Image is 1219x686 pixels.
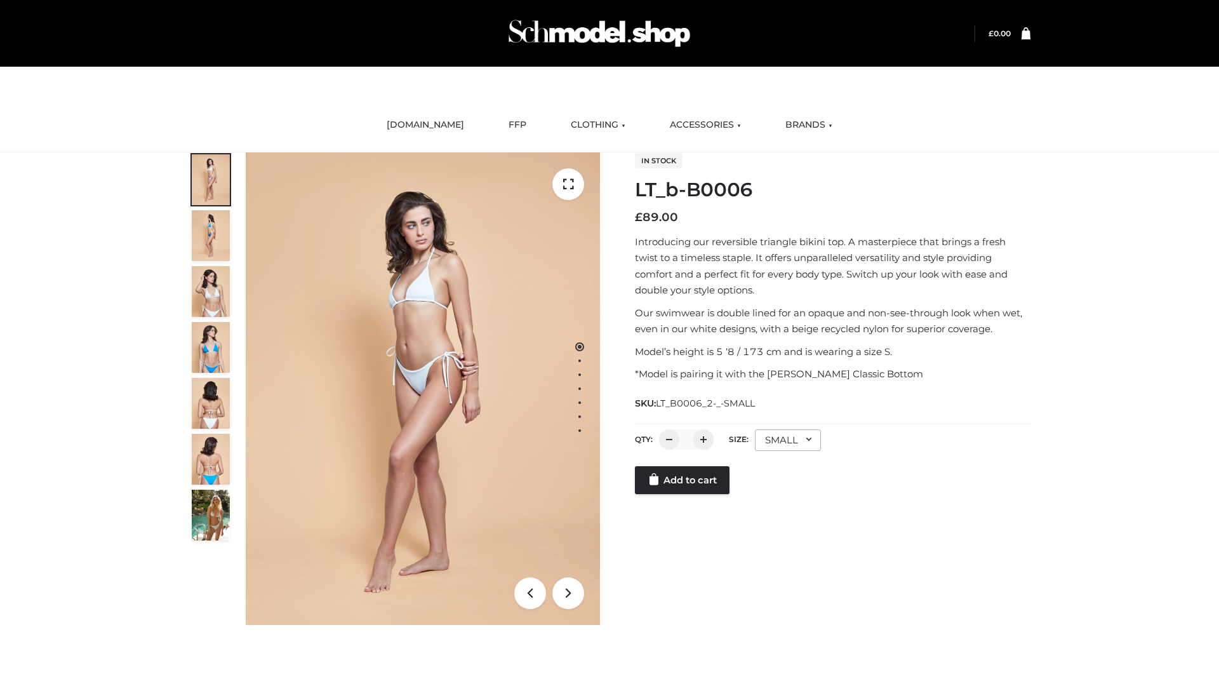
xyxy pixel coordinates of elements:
a: CLOTHING [561,111,635,139]
img: ArielClassicBikiniTop_CloudNine_AzureSky_OW114ECO_1 [246,152,600,625]
img: ArielClassicBikiniTop_CloudNine_AzureSky_OW114ECO_4-scaled.jpg [192,322,230,373]
span: LT_B0006_2-_-SMALL [656,398,755,409]
h1: LT_b-B0006 [635,178,1030,201]
span: SKU: [635,396,756,411]
p: Our swimwear is double lined for an opaque and non-see-through look when wet, even in our white d... [635,305,1030,337]
p: Model’s height is 5 ‘8 / 173 cm and is wearing a size S. [635,344,1030,360]
p: *Model is pairing it with the [PERSON_NAME] Classic Bottom [635,366,1030,382]
bdi: 0.00 [989,29,1011,38]
bdi: 89.00 [635,210,678,224]
img: ArielClassicBikiniTop_CloudNine_AzureSky_OW114ECO_7-scaled.jpg [192,378,230,429]
p: Introducing our reversible triangle bikini top. A masterpiece that brings a fresh twist to a time... [635,234,1030,299]
img: Arieltop_CloudNine_AzureSky2.jpg [192,490,230,541]
a: FFP [499,111,536,139]
div: SMALL [755,429,821,451]
img: ArielClassicBikiniTop_CloudNine_AzureSky_OW114ECO_3-scaled.jpg [192,266,230,317]
a: BRANDS [776,111,842,139]
label: Size: [729,434,749,444]
img: ArielClassicBikiniTop_CloudNine_AzureSky_OW114ECO_8-scaled.jpg [192,434,230,485]
label: QTY: [635,434,653,444]
a: ACCESSORIES [660,111,750,139]
a: £0.00 [989,29,1011,38]
img: ArielClassicBikiniTop_CloudNine_AzureSky_OW114ECO_2-scaled.jpg [192,210,230,261]
span: £ [635,210,643,224]
a: [DOMAIN_NAME] [377,111,474,139]
span: £ [989,29,994,38]
span: In stock [635,153,683,168]
a: Add to cart [635,466,729,494]
img: Schmodel Admin 964 [504,8,695,58]
img: ArielClassicBikiniTop_CloudNine_AzureSky_OW114ECO_1-scaled.jpg [192,154,230,205]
